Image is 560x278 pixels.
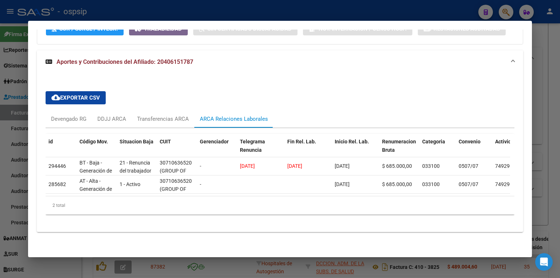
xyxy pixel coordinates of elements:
datatable-header-cell: Gerenciador [197,134,237,166]
span: Aportes y Contribuciones del Afiliado: 20406151787 [57,58,193,65]
span: CUIT [160,139,171,144]
mat-icon: cloud_download [51,93,60,102]
span: Situacion Baja [120,139,153,144]
span: - [200,163,201,169]
span: Código Mov. [79,139,108,144]
span: 285682 [48,181,66,187]
span: id [48,139,53,144]
div: DDJJ ARCA [97,115,126,123]
span: Fin Rel. Lab. [287,139,316,144]
mat-expansion-panel-header: Aportes y Contribuciones del Afiliado: 20406151787 [37,50,523,74]
datatable-header-cell: Situacion Baja [117,134,157,166]
span: 033100 [422,163,440,169]
span: - [200,181,201,187]
div: Devengado RG [51,115,86,123]
span: BT - Baja - Generación de Clave [79,160,112,182]
span: Categoria [422,139,445,144]
span: [DATE] [335,181,350,187]
div: 30710636520 [160,177,192,185]
span: (GROUP OF PRIVATE SECURITY S.R.L.) [160,186,186,217]
span: Inicio Rel. Lab. [335,139,369,144]
div: Transferencias ARCA [137,115,189,123]
div: ARCA Relaciones Laborales [200,115,268,123]
span: [DATE] [287,163,302,169]
datatable-header-cell: Renumeracion Bruta [379,134,419,166]
datatable-header-cell: id [46,134,77,166]
span: 21 - Renuncia del trabajador / ART.240 - LCT / ART.64 Inc.a) L22248 y otras [120,160,151,207]
div: 2 total [46,196,514,215]
datatable-header-cell: Fin Rel. Lab. [284,134,332,166]
span: 1 - Activo [120,181,140,187]
datatable-header-cell: Categoria [419,134,456,166]
datatable-header-cell: Código Mov. [77,134,117,166]
button: Exportar CSV [46,91,106,104]
datatable-header-cell: Convenio [456,134,492,166]
span: 294446 [48,163,66,169]
span: 0507/07 [459,181,478,187]
span: Exportar CSV [51,94,100,101]
div: Aportes y Contribuciones del Afiliado: 20406151787 [37,74,523,232]
span: [DATE] [335,163,350,169]
span: 033100 [422,181,440,187]
datatable-header-cell: Inicio Rel. Lab. [332,134,379,166]
span: Actividad [495,139,517,144]
span: AT - Alta - Generación de clave [79,178,112,201]
span: 0507/07 [459,163,478,169]
span: Convenio [459,139,481,144]
span: (GROUP OF PRIVATE SECURITY S.R.L.) [160,168,186,198]
span: 749290 [495,181,513,187]
div: Open Intercom Messenger [535,253,553,271]
span: Telegrama Renuncia [240,139,265,153]
span: $ 685.000,00 [382,163,412,169]
span: 749290 [495,163,513,169]
datatable-header-cell: Actividad [492,134,529,166]
span: $ 685.000,00 [382,181,412,187]
div: 30710636520 [160,159,192,167]
datatable-header-cell: Telegrama Renuncia [237,134,284,166]
datatable-header-cell: CUIT [157,134,197,166]
span: Renumeracion Bruta [382,139,416,153]
span: [DATE] [240,163,255,169]
span: Gerenciador [200,139,229,144]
